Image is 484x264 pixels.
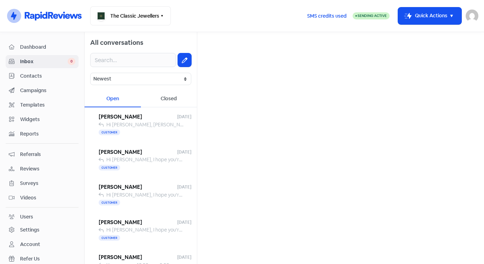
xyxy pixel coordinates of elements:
[99,253,177,262] span: [PERSON_NAME]
[20,194,75,202] span: Videos
[6,70,79,83] a: Contacts
[466,10,478,22] img: User
[20,226,39,234] div: Settings
[99,113,177,121] span: [PERSON_NAME]
[20,43,75,51] span: Dashboard
[177,184,191,190] span: [DATE]
[454,236,477,257] iframe: chat widget
[177,219,191,226] span: [DATE]
[90,53,176,67] input: Search...
[6,191,79,204] a: Videos
[6,84,79,97] a: Campaigns
[99,183,177,191] span: [PERSON_NAME]
[6,41,79,54] a: Dashboard
[6,55,79,68] a: Inbox 0
[20,130,75,138] span: Reports
[20,255,75,263] span: Refer Us
[6,148,79,161] a: Referrals
[20,165,75,173] span: Reviews
[398,7,461,24] button: Quick Actions
[141,91,197,107] div: Closed
[6,127,79,140] a: Reports
[6,223,79,236] a: Settings
[90,6,171,25] button: The Classic Jewellers
[20,151,75,158] span: Referrals
[6,210,79,223] a: Users
[301,12,353,19] a: SMS credits used
[99,200,120,205] span: Customer
[358,13,387,18] span: Sending Active
[6,162,79,175] a: Reviews
[6,238,79,251] a: Account
[6,98,79,112] a: Templates
[90,38,143,47] span: All conversations
[85,91,141,107] div: Open
[177,149,191,155] span: [DATE]
[177,114,191,120] span: [DATE]
[20,87,75,94] span: Campaigns
[353,12,390,20] a: Sending Active
[177,254,191,260] span: [DATE]
[99,218,177,227] span: [PERSON_NAME]
[99,148,177,156] span: [PERSON_NAME]
[68,58,75,65] span: 0
[307,12,347,20] span: SMS credits used
[99,130,120,135] span: Customer
[20,72,75,80] span: Contacts
[20,101,75,109] span: Templates
[99,165,120,170] span: Customer
[20,180,75,187] span: Surveys
[20,213,33,221] div: Users
[6,113,79,126] a: Widgets
[20,58,68,65] span: Inbox
[20,241,40,248] div: Account
[20,116,75,123] span: Widgets
[99,235,120,241] span: Customer
[6,177,79,190] a: Surveys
